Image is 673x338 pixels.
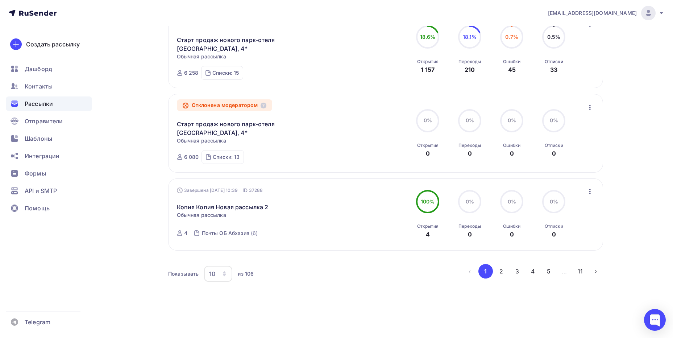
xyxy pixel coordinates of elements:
[508,198,516,205] span: 0%
[462,264,603,279] ul: Pagination
[417,59,439,65] div: Открытия
[494,264,508,279] button: Go to page 2
[510,230,514,239] div: 0
[184,230,187,237] div: 4
[6,62,92,76] a: Дашборд
[25,99,53,108] span: Рассылки
[6,166,92,181] a: Формы
[6,96,92,111] a: Рассылки
[177,203,269,211] a: Копия Копия Новая рассылка 2
[589,264,603,279] button: Go to next page
[503,59,520,65] div: Ошибки
[552,230,556,239] div: 0
[168,270,199,277] div: Показывать
[184,69,199,77] div: 6 258
[25,204,50,213] span: Помощь
[458,59,481,65] div: Переходы
[209,269,215,278] div: 10
[242,187,248,194] span: ID
[25,152,59,160] span: Интеграции
[6,131,92,146] a: Шаблоны
[6,114,92,128] a: Отправители
[25,318,50,326] span: Telegram
[417,143,439,148] div: Открытия
[421,198,435,205] span: 100%
[510,264,524,279] button: Go to page 3
[503,143,520,148] div: Ошибки
[177,99,273,111] div: Отклонена модератором
[201,227,259,239] a: Почты ОБ Абхазия (6)
[25,169,46,178] span: Формы
[420,34,436,40] span: 18.6%
[465,65,475,74] div: 210
[525,264,540,279] button: Go to page 4
[505,34,518,40] span: 0.7%
[478,264,493,279] button: Go to page 1
[25,134,52,143] span: Шаблоны
[510,149,514,158] div: 0
[25,117,63,125] span: Отправители
[573,264,587,279] button: Go to page 11
[251,230,258,237] div: (6)
[25,65,52,73] span: Дашборд
[177,211,226,219] span: Обычная рассылка
[25,186,57,195] span: API и SMTP
[184,153,199,161] div: 6 080
[177,137,226,144] span: Обычная рассылка
[249,187,263,194] span: 37288
[212,69,239,77] div: Списки: 15
[202,230,249,237] div: Почты ОБ Абхазия
[550,117,558,123] span: 0%
[548,9,637,17] span: [EMAIL_ADDRESS][DOMAIN_NAME]
[466,198,474,205] span: 0%
[426,230,430,239] div: 4
[550,198,558,205] span: 0%
[548,6,664,20] a: [EMAIL_ADDRESS][DOMAIN_NAME]
[503,223,520,229] div: Ошибки
[177,53,226,60] span: Обычная рассылка
[468,230,472,239] div: 0
[545,59,563,65] div: Отписки
[177,120,301,137] a: Старт продаж нового парк-отеля [GEOGRAPHIC_DATA], 4*
[458,143,481,148] div: Переходы
[6,79,92,94] a: Контакты
[545,223,563,229] div: Отписки
[508,117,516,123] span: 0%
[508,65,516,74] div: 45
[204,265,233,282] button: 10
[238,270,254,277] div: из 106
[25,82,53,91] span: Контакты
[424,117,432,123] span: 0%
[547,34,561,40] span: 0.5%
[26,40,80,49] div: Создать рассылку
[468,149,472,158] div: 0
[463,34,477,40] span: 18.1%
[426,149,430,158] div: 0
[458,223,481,229] div: Переходы
[552,149,556,158] div: 0
[545,143,563,148] div: Отписки
[177,36,301,53] a: Старт продаж нового парк-отеля [GEOGRAPHIC_DATA], 4*
[213,153,240,161] div: Списки: 13
[417,223,439,229] div: Открытия
[550,65,557,74] div: 33
[421,65,435,74] div: 1 157
[541,264,556,279] button: Go to page 5
[466,117,474,123] span: 0%
[177,187,263,194] div: Завершена [DATE] 10:39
